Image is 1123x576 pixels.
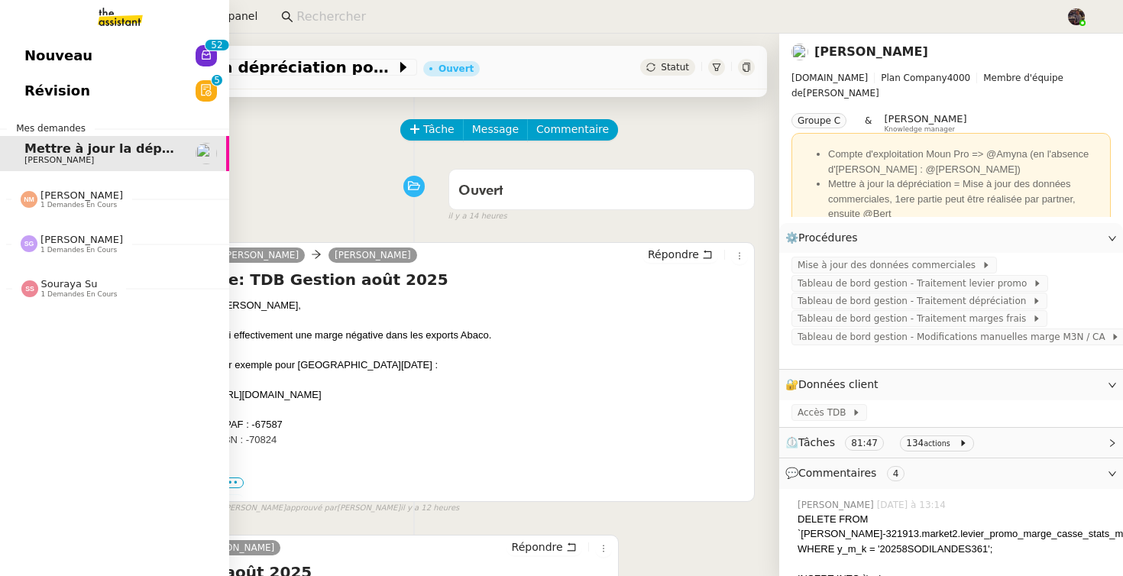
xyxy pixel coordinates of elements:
[798,498,877,512] span: [PERSON_NAME]
[21,280,38,297] img: svg
[216,494,244,505] label: •••
[791,113,846,128] nz-tag: Groupe C
[296,7,1050,28] input: Rechercher
[785,229,865,247] span: ⚙️
[439,64,474,73] div: Ouvert
[40,201,117,209] span: 1 demandes en cours
[798,293,1032,309] span: Tableau de bord gestion - Traitement dépréciation
[216,417,748,432] div: MPAF : -67587
[400,119,464,141] button: Tâche
[906,438,924,448] span: 134
[798,436,835,448] span: Tâches
[216,477,244,488] span: •••
[24,155,94,165] span: [PERSON_NAME]
[41,278,98,290] span: Souraya Su
[648,247,699,262] span: Répondre
[458,184,503,198] span: Ouvert
[472,121,519,138] span: Message
[463,119,528,141] button: Message
[527,119,618,141] button: Commentaire
[24,141,357,156] span: Mettre à jour la dépréciation pour juillet et août
[828,147,1105,176] li: Compte d'exploitation Moun Pro => @Amyna (en l'absence d'[PERSON_NAME] : @[PERSON_NAME])
[286,502,337,515] span: approuvé par
[798,378,879,390] span: Données client
[209,502,459,515] small: [PERSON_NAME] [PERSON_NAME]
[216,432,748,448] div: M3N : -70824
[798,311,1032,326] span: Tableau de bord gestion - Traitement marges frais
[779,428,1123,458] div: ⏲️Tâches 81:47 134actions
[1068,8,1085,25] img: 2af2e8ed-4e7a-4339-b054-92d163d57814
[24,44,92,67] span: Nouveau
[400,502,459,515] span: il y a 12 heures
[814,44,928,59] a: [PERSON_NAME]
[196,143,217,164] img: users%2FAXgjBsdPtrYuxuZvIJjRexEdqnq2%2Favatar%2F1599931753966.jpeg
[21,235,37,252] img: svg
[798,231,858,244] span: Procédures
[791,73,868,83] span: [DOMAIN_NAME]
[798,329,1111,345] span: Tableau de bord gestion - Modifications manuelles marge M3N / CA
[205,40,228,50] nz-badge-sup: 52
[779,458,1123,488] div: 💬Commentaires 4
[947,73,971,83] span: 4000
[785,376,885,393] span: 🔐
[791,44,808,60] img: users%2FAXgjBsdPtrYuxuZvIJjRexEdqnq2%2Favatar%2F1599931753966.jpeg
[881,73,947,83] span: Plan Company
[216,328,748,343] div: J'ai effectivement une marge négative dans les exports Abaco.
[791,70,1111,101] span: [PERSON_NAME]
[79,60,396,75] span: Mettre à jour la dépréciation pour juillet et août
[40,246,117,254] span: 1 demandes en cours
[798,512,1111,542] div: DELETE FROM `[PERSON_NAME]-321913.market2.levier_promo_marge_casse_stats_monthly_raw`
[24,79,90,102] span: Révision
[884,113,966,125] span: [PERSON_NAME]
[865,113,872,133] span: &
[785,436,980,448] span: ⏲️
[21,191,37,208] img: svg
[887,466,905,481] nz-tag: 4
[216,248,305,262] a: [PERSON_NAME]
[40,234,123,245] span: [PERSON_NAME]
[216,298,748,313] div: [PERSON_NAME],
[216,387,748,403] div: [URL][DOMAIN_NAME]
[216,269,748,290] h4: Re: TDB Gestion août 2025
[193,541,281,555] a: [PERSON_NAME]
[512,539,563,555] span: Répondre
[828,176,1105,222] li: Mettre à jour la dépréciation = Mise à jour des données commerciales, 1ere partie peut être réali...
[884,125,955,134] span: Knowledge manager
[798,257,982,273] span: Mise à jour des données commerciales
[536,121,609,138] span: Commentaire
[216,358,748,373] div: Par exemple pour [GEOGRAPHIC_DATA][DATE] :
[423,121,455,138] span: Tâche
[328,248,417,262] a: [PERSON_NAME]
[877,498,949,512] span: [DATE] à 13:14
[798,542,1111,557] div: WHERE y_m_k = '20258SODILANDES361';
[448,210,507,223] span: il y a 14 heures
[798,467,876,479] span: Commentaires
[785,467,911,479] span: 💬
[40,189,123,201] span: [PERSON_NAME]
[41,290,118,299] span: 1 demandes en cours
[642,246,718,263] button: Répondre
[845,435,884,451] nz-tag: 81:47
[779,223,1123,253] div: ⚙️Procédures
[798,405,852,420] span: Accès TDB
[661,62,689,73] span: Statut
[779,370,1123,400] div: 🔐Données client
[212,75,222,86] nz-badge-sup: 5
[7,121,95,136] span: Mes demandes
[214,75,220,89] p: 5
[211,40,217,53] p: 5
[506,539,582,555] button: Répondre
[798,276,1033,291] span: Tableau de bord gestion - Traitement levier promo
[924,439,950,448] small: actions
[884,113,966,133] app-user-label: Knowledge manager
[217,40,223,53] p: 2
